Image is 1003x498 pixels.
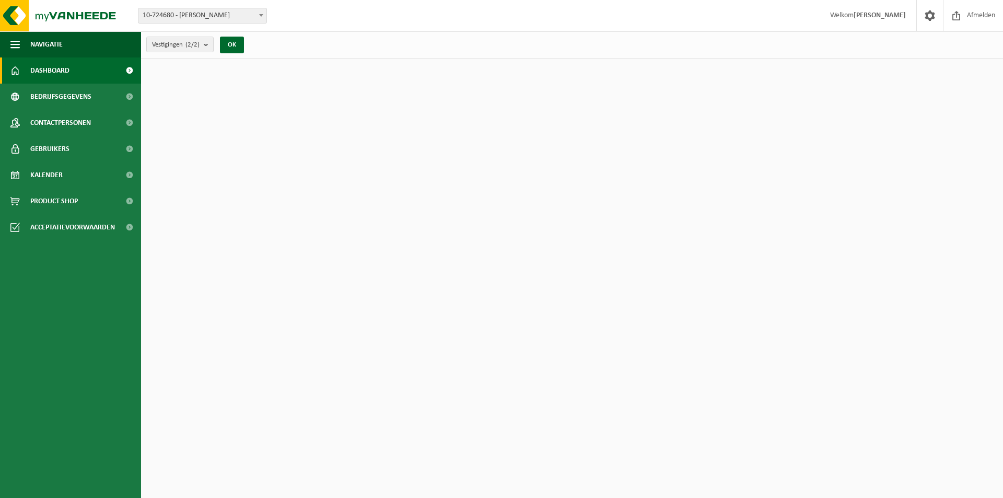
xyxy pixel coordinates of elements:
[30,84,91,110] span: Bedrijfsgegevens
[30,214,115,240] span: Acceptatievoorwaarden
[185,41,200,48] count: (2/2)
[30,57,69,84] span: Dashboard
[30,110,91,136] span: Contactpersonen
[854,11,906,19] strong: [PERSON_NAME]
[30,31,63,57] span: Navigatie
[138,8,266,23] span: 10-724680 - LEON - KRUIBEKE
[152,37,200,53] span: Vestigingen
[30,162,63,188] span: Kalender
[138,8,267,24] span: 10-724680 - LEON - KRUIBEKE
[146,37,214,52] button: Vestigingen(2/2)
[30,188,78,214] span: Product Shop
[220,37,244,53] button: OK
[30,136,69,162] span: Gebruikers
[5,475,174,498] iframe: chat widget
